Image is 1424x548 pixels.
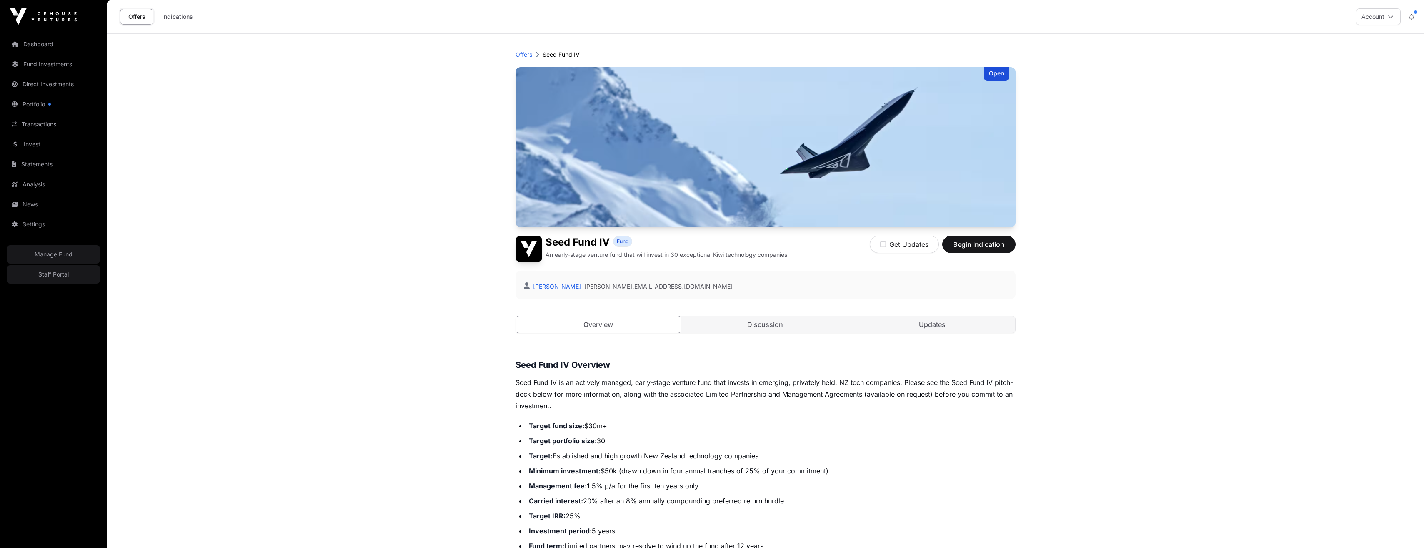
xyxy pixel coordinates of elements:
nav: Tabs [516,316,1015,333]
strong: Management fee: [529,482,587,490]
button: Get Updates [870,236,939,253]
strong: Target IRR: [529,512,566,520]
a: Dashboard [7,35,100,53]
span: Begin Indication [953,239,1005,249]
a: Updates [850,316,1015,333]
strong: Target portfolio size: [529,437,597,445]
li: 1.5% p/a for the first ten years only [526,480,1016,492]
a: News [7,195,100,214]
a: Settings [7,215,100,234]
a: Offers [120,9,153,25]
li: $50k (drawn down in four annual tranches of 25% of your commitment) [526,465,1016,477]
a: Fund Investments [7,55,100,73]
p: Seed Fund IV [543,50,580,59]
a: Direct Investments [7,75,100,93]
a: Offers [516,50,532,59]
strong: Minimum investment: [529,467,601,475]
img: Seed Fund IV [516,67,1016,227]
p: An early-stage venture fund that will invest in 30 exceptional Kiwi technology companies. [546,251,789,259]
iframe: Chat Widget [1382,508,1424,548]
a: [PERSON_NAME][EMAIL_ADDRESS][DOMAIN_NAME] [584,282,733,291]
div: Open [984,67,1009,81]
a: Staff Portal [7,265,100,284]
a: Invest [7,135,100,153]
li: 30 [526,435,1016,447]
li: 5 years [526,525,1016,537]
strong: Target fund size: [529,422,584,430]
a: Portfolio [7,95,100,113]
li: 20% after an 8% annually compounding preferred return hurdle [526,495,1016,507]
a: Indications [157,9,198,25]
a: Manage Fund [7,245,100,264]
button: Account [1356,8,1401,25]
h1: Seed Fund IV [546,236,610,249]
li: $30m+ [526,420,1016,432]
li: 25% [526,510,1016,522]
li: Established and high growth New Zealand technology companies [526,450,1016,462]
p: Seed Fund IV is an actively managed, early-stage venture fund that invests in emerging, privately... [516,377,1016,412]
a: Overview [516,316,682,333]
button: Begin Indication [942,236,1016,253]
a: Begin Indication [942,244,1016,252]
strong: Target: [529,452,553,460]
a: Analysis [7,175,100,194]
img: Seed Fund IV [516,236,542,262]
a: [PERSON_NAME] [531,283,581,290]
a: Discussion [683,316,848,333]
strong: Carried interest: [529,497,583,505]
img: Icehouse Ventures Logo [10,8,77,25]
strong: Investment period: [529,527,592,535]
a: Statements [7,155,100,173]
span: Fund [617,238,628,245]
h3: Seed Fund IV Overview [516,358,1016,372]
a: Transactions [7,115,100,133]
